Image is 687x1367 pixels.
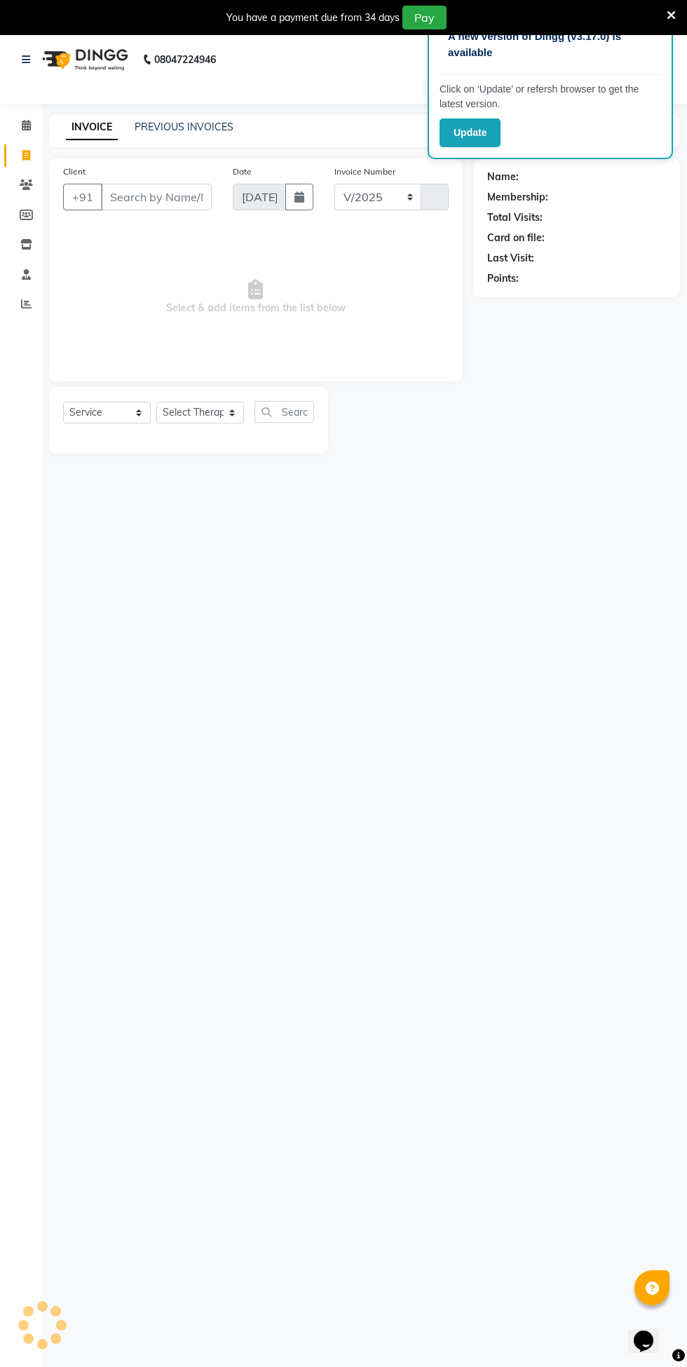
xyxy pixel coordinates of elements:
[487,210,543,225] div: Total Visits:
[487,251,534,266] div: Last Visit:
[448,29,653,60] p: A new version of Dingg (v3.17.0) is available
[233,165,252,178] label: Date
[101,184,212,210] input: Search by Name/Mobile/Email/Code
[487,170,519,184] div: Name:
[487,271,519,286] div: Points:
[135,121,233,133] a: PREVIOUS INVOICES
[628,1311,673,1353] iframe: chat widget
[487,190,548,205] div: Membership:
[254,401,314,423] input: Search or Scan
[63,165,86,178] label: Client
[66,115,118,140] a: INVOICE
[402,6,447,29] button: Pay
[487,231,545,245] div: Card on file:
[63,184,102,210] button: +91
[226,11,400,25] div: You have a payment due from 34 days
[154,40,216,79] b: 08047224946
[440,118,501,147] button: Update
[63,227,449,367] span: Select & add items from the list below
[36,40,132,79] img: logo
[440,82,661,111] p: Click on ‘Update’ or refersh browser to get the latest version.
[334,165,395,178] label: Invoice Number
